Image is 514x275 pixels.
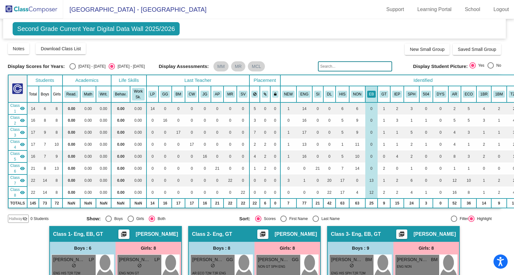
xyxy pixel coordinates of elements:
[158,150,172,162] td: 0
[461,86,477,102] th: Economically Disadvantaged- Free/Reduced Lunch
[312,138,323,150] td: 0
[10,115,20,126] span: Class 2
[130,138,146,150] td: 0.00
[336,114,350,126] td: 5
[296,126,312,138] td: 17
[39,162,51,174] td: 8
[270,102,280,114] td: 0
[63,138,80,150] td: 0.00
[39,114,51,126] td: 8
[404,86,419,102] th: Speech Only
[491,138,506,150] td: 1
[433,102,448,114] td: 0
[80,102,96,114] td: 0.00
[476,114,491,126] td: 3
[390,102,404,114] td: 2
[185,150,199,162] td: 0
[63,162,80,174] td: 0.00
[10,127,20,138] span: Class 3
[312,102,323,114] td: 0
[158,86,172,102] th: Grace Goddard
[323,114,336,126] td: 0
[396,229,407,239] button: Print Students Details
[27,114,39,126] td: 16
[336,86,350,102] th: Hispanic
[257,229,268,239] button: Print Students Details
[365,138,378,150] td: 0
[111,102,130,114] td: 0.00
[111,114,130,126] td: 0.00
[410,47,445,52] span: New Small Group
[365,102,378,114] td: 0
[349,114,365,126] td: 9
[365,126,378,138] td: 0
[260,86,270,102] th: Keep with students
[27,126,39,138] td: 17
[20,118,25,123] mat-icon: visibility
[98,91,109,98] button: Writ.
[199,102,211,114] td: 0
[298,91,310,98] button: ENG
[172,102,185,114] td: 0
[39,126,51,138] td: 9
[27,138,39,150] td: 17
[111,126,130,138] td: 0.00
[63,126,80,138] td: 0.00
[448,102,461,114] td: 2
[390,138,404,150] td: 1
[8,114,27,126] td: Grace Goddard - Eng, GT
[390,150,404,162] td: 4
[381,4,409,15] a: Support
[211,126,224,138] td: 0
[172,150,185,162] td: 0
[69,63,145,70] mat-radio-group: Select an option
[185,114,199,126] td: 0
[458,47,496,52] span: Saved Small Group
[213,61,228,71] mat-chip: MM
[349,86,365,102] th: Non Hispanic
[111,138,130,150] td: 0.00
[491,86,506,102] th: Tier 1B Math
[130,162,146,174] td: 0.00
[365,114,378,126] td: 0
[318,61,392,71] input: Search...
[225,91,235,98] button: MR
[365,86,378,102] th: Emergent Bilingual
[63,150,80,162] td: 0.00
[323,150,336,162] td: 0
[419,114,433,126] td: 1
[120,231,128,240] mat-icon: picture_as_pdf
[349,150,365,162] td: 10
[231,61,246,71] mat-chip: MR
[10,139,20,150] span: Class 4
[461,102,477,114] td: 5
[13,46,25,51] span: Notes
[200,91,209,98] button: JG
[491,102,506,114] td: 2
[270,86,280,102] th: Keep with teacher
[96,114,111,126] td: 0.00
[461,138,477,150] td: 1
[433,150,448,162] td: 0
[380,91,388,98] button: GT
[185,86,199,102] th: Camile Waters
[461,114,477,126] td: 5
[378,126,390,138] td: 1
[448,126,461,138] td: 4
[404,126,419,138] td: 5
[488,4,514,15] a: Logout
[433,126,448,138] td: 0
[270,126,280,138] td: 0
[469,62,501,70] mat-radio-group: Select an option
[172,86,185,102] th: Brittany Mendoza
[8,43,30,54] button: Notes
[199,86,211,102] th: Jessica Gonzales
[419,86,433,102] th: 504 Plan
[187,91,197,98] button: CW
[51,138,63,150] td: 10
[390,114,404,126] td: 3
[260,138,270,150] td: 2
[249,86,260,102] th: Keep away students
[260,150,270,162] td: 2
[476,126,491,138] td: 1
